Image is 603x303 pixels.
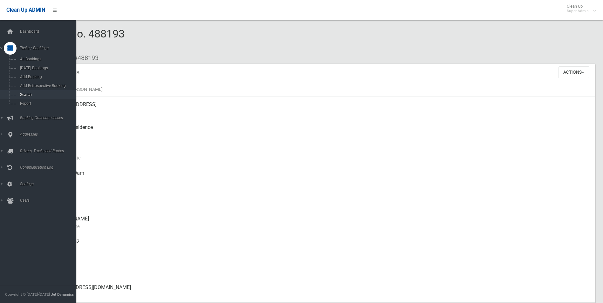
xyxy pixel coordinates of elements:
[51,108,590,116] small: Address
[51,188,590,211] div: [DATE]
[18,75,76,79] span: Add Booking
[558,66,589,78] button: Actions
[567,9,589,13] small: Super Admin
[18,29,81,34] span: Dashboard
[5,292,50,297] span: Copyright © [DATE]-[DATE]
[51,268,590,276] small: Landline
[51,165,590,188] div: [DATE] 9:09am
[51,246,590,253] small: Mobile
[51,280,590,303] div: [EMAIL_ADDRESS][DOMAIN_NAME]
[18,57,76,61] span: All Bookings
[6,7,45,13] span: Clean Up ADMIN
[18,66,76,70] span: [DATE] Bookings
[69,52,99,64] li: #488193
[51,131,590,139] small: Pickup Point
[51,120,590,143] div: Front of Residence
[51,177,590,185] small: Collected At
[18,149,81,153] span: Drivers, Trucks and Routes
[18,165,81,170] span: Communication Log
[18,116,81,120] span: Booking Collection Issues
[51,257,590,280] div: None given
[51,211,590,234] div: [PERSON_NAME]
[51,154,590,162] small: Collection Date
[18,92,76,97] span: Search
[18,46,81,50] span: Tasks / Bookings
[28,27,125,52] span: Booking No. 488193
[18,84,76,88] span: Add Retrospective Booking
[51,292,74,297] strong: Jet Dynamics
[18,101,76,106] span: Report
[51,143,590,165] div: [DATE]
[51,291,590,299] small: Email
[564,4,595,13] span: Clean Up
[18,182,81,186] span: Settings
[51,97,590,120] div: [STREET_ADDRESS]
[51,223,590,230] small: Contact Name
[28,280,595,303] a: [EMAIL_ADDRESS][DOMAIN_NAME]Email
[51,234,590,257] div: 0437869152
[18,198,81,203] span: Users
[51,85,590,93] small: Name of [PERSON_NAME]
[18,132,81,137] span: Addresses
[51,200,590,207] small: Zone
